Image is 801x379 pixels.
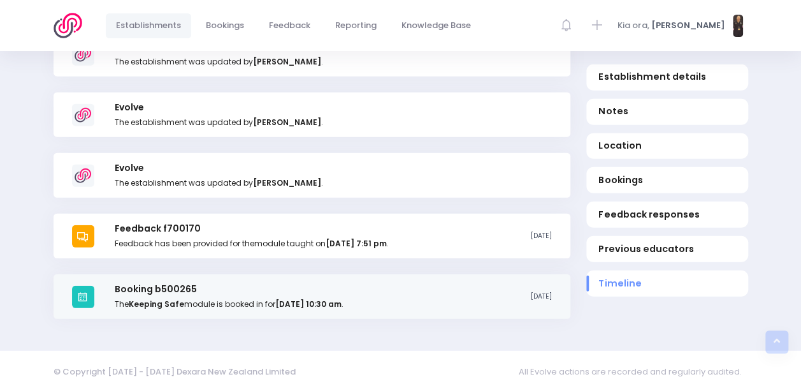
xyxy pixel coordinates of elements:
[75,108,91,123] img: ev-icon.png
[598,242,735,255] span: Previous educators
[115,117,322,128] p: The establishment was updated by .
[253,56,321,67] strong: [PERSON_NAME]
[326,238,387,249] strong: [DATE] 7:51 pm
[586,202,748,228] a: Feedback responses
[269,19,310,32] span: Feedback
[54,13,90,38] img: Logo
[391,13,482,38] a: Knowledge Base
[75,168,91,183] img: ev-icon.png
[598,105,735,118] span: Notes
[106,13,192,38] a: Establishments
[253,117,321,128] strong: [PERSON_NAME]
[196,13,255,38] a: Bookings
[54,214,570,258] a: Feedback f700170 Feedback has been provided for themodule taught on[DATE] 7:51 pm. [DATE]
[586,236,748,262] a: Previous educators
[115,41,322,52] h3: Evolve
[129,299,184,309] strong: Keeping Safe
[115,299,343,310] p: The module is booked in for .
[598,139,735,152] span: Location
[598,174,735,187] span: Bookings
[115,163,322,174] h3: Evolve
[75,47,91,62] img: ev-icon.png
[617,19,649,32] span: Kia ora,
[401,19,471,32] span: Knowledge Base
[598,70,735,84] span: Establishment details
[115,102,322,113] h3: Evolve
[598,208,735,221] span: Feedback responses
[651,19,725,32] span: [PERSON_NAME]
[253,177,321,188] strong: [PERSON_NAME]
[598,276,735,290] span: Timeline
[259,13,321,38] a: Feedback
[54,366,296,378] span: © Copyright [DATE] - [DATE] Dexara New Zealand Limited
[206,19,244,32] span: Bookings
[586,133,748,159] a: Location
[586,167,748,193] a: Bookings
[115,177,322,189] p: The establishment was updated by .
[115,284,343,295] h3: Booking b500265
[275,299,342,309] strong: [DATE] 10:30 am
[586,64,748,90] a: Establishment details
[531,231,552,241] small: [DATE]
[733,15,743,37] img: N
[586,271,748,297] a: Timeline
[115,223,388,234] h3: Feedback f700170
[115,238,388,249] p: Feedback has been provided for the module taught on .
[531,292,552,302] small: [DATE]
[116,19,181,32] span: Establishments
[115,56,322,68] p: The establishment was updated by .
[335,19,377,32] span: Reporting
[325,13,387,38] a: Reporting
[586,98,748,124] a: Notes
[54,274,570,319] a: Booking b500265 TheKeeping Safemodule is booked in for[DATE] 10:30 am. [DATE]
